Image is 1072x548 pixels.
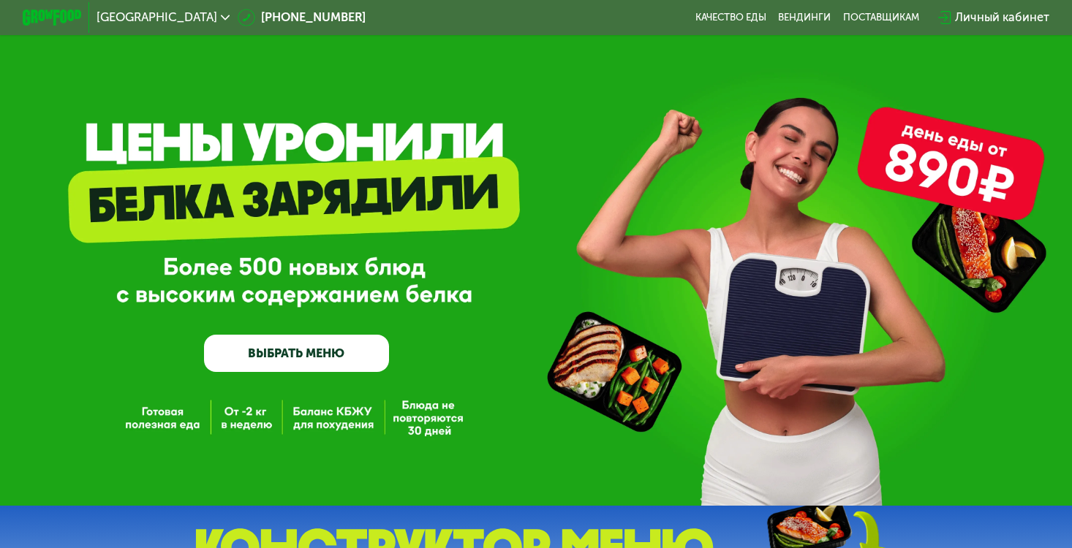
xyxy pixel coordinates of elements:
a: Качество еды [695,12,766,23]
div: поставщикам [843,12,919,23]
a: ВЫБРАТЬ МЕНЮ [204,335,389,372]
a: Вендинги [778,12,831,23]
span: [GEOGRAPHIC_DATA] [97,12,217,23]
a: [PHONE_NUMBER] [238,9,366,26]
div: Личный кабинет [955,9,1049,26]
